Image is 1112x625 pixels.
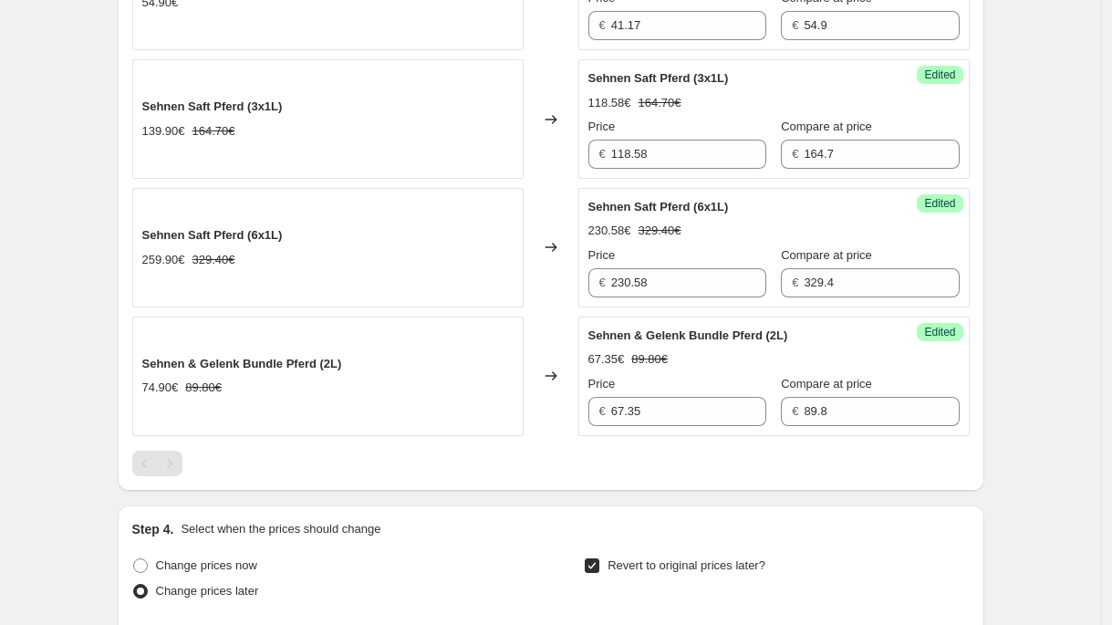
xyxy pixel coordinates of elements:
[588,328,788,342] span: Sehnen & Gelenk Bundle Pferd (2L)
[924,68,955,82] span: Edited
[781,120,872,133] span: Compare at price
[156,584,259,598] span: Change prices later
[132,451,182,476] nav: Pagination
[599,147,606,161] span: €
[142,122,185,141] div: 139.90€
[142,357,342,370] span: Sehnen & Gelenk Bundle Pferd (2L)
[132,520,174,538] h2: Step 4.
[192,251,235,269] strike: 329.40€
[924,196,955,211] span: Edited
[156,558,257,572] span: Change prices now
[792,276,798,289] span: €
[142,228,283,242] span: Sehnen Saft Pferd (6x1L)
[781,248,872,262] span: Compare at price
[924,325,955,339] span: Edited
[639,222,681,240] strike: 329.40€
[588,248,616,262] span: Price
[185,379,222,397] strike: 89.80€
[588,200,729,214] span: Sehnen Saft Pferd (6x1L)
[588,377,616,391] span: Price
[142,99,283,113] span: Sehnen Saft Pferd (3x1L)
[631,350,668,369] strike: 89.80€
[792,18,798,32] span: €
[192,122,235,141] strike: 164.70€
[142,379,179,397] div: 74.90€
[588,94,631,112] div: 118.58€
[608,558,765,572] span: Revert to original prices later?
[588,222,631,240] div: 230.58€
[599,18,606,32] span: €
[792,404,798,418] span: €
[181,520,380,538] p: Select when the prices should change
[588,120,616,133] span: Price
[781,377,872,391] span: Compare at price
[639,94,681,112] strike: 164.70€
[599,276,606,289] span: €
[588,71,729,85] span: Sehnen Saft Pferd (3x1L)
[792,147,798,161] span: €
[588,350,625,369] div: 67.35€
[142,251,185,269] div: 259.90€
[599,404,606,418] span: €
